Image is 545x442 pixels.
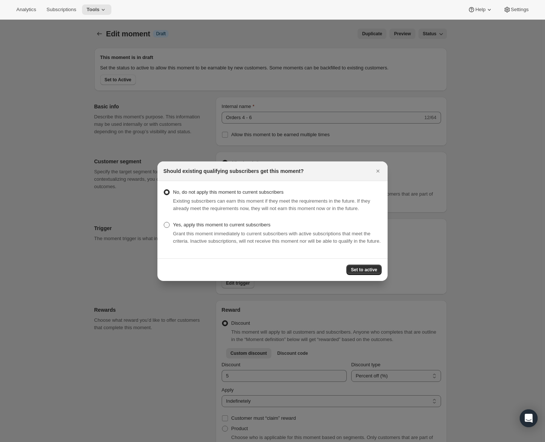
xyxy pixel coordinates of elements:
[12,4,40,15] button: Analytics
[511,7,529,13] span: Settings
[16,7,36,13] span: Analytics
[373,166,383,176] button: Close
[173,198,370,211] span: Existing subscribers can earn this moment if they meet the requirements in the future. If they al...
[173,231,381,244] span: Grant this moment immediately to current subscribers with active subscriptions that meet the crit...
[463,4,497,15] button: Help
[87,7,99,13] span: Tools
[163,167,304,175] h2: Should existing qualifying subscribers get this moment?
[346,265,382,275] button: Set to active
[173,189,284,195] span: No, do not apply this moment to current subscribers
[520,409,538,427] div: Open Intercom Messenger
[351,267,377,273] span: Set to active
[173,222,271,227] span: Yes, apply this moment to current subscribers
[475,7,485,13] span: Help
[499,4,533,15] button: Settings
[82,4,111,15] button: Tools
[46,7,76,13] span: Subscriptions
[42,4,81,15] button: Subscriptions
